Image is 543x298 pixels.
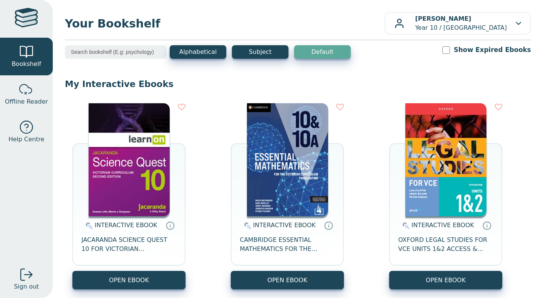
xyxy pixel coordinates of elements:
a: Interactive eBooks are accessed online via the publisher’s portal. They contain interactive resou... [166,221,175,230]
img: b7253847-5288-ea11-a992-0272d098c78b.jpg [89,103,170,216]
label: Show Expired Ebooks [454,45,531,55]
button: OPEN EBOOK [231,271,344,289]
img: interactive.svg [242,221,251,230]
span: INTERACTIVE EBOOK [95,222,157,229]
button: OPEN EBOOK [389,271,502,289]
p: Year 10 / [GEOGRAPHIC_DATA] [415,14,507,32]
span: OXFORD LEGAL STUDIES FOR VCE UNITS 1&2 ACCESS & JUSTICE STUDENT OBOOK + ASSESS 15E [398,235,493,254]
span: Offline Reader [5,97,48,106]
span: Your Bookshelf [65,15,385,32]
span: Bookshelf [12,60,41,69]
span: CAMBRIDGE ESSENTIAL MATHEMATICS FOR THE VICTORIAN CURRICULUM YEAR 10&10A EBOOK 3E [240,235,335,254]
input: Search bookshelf (E.g: psychology) [65,45,167,59]
button: Alphabetical [170,45,226,59]
a: Interactive eBooks are accessed online via the publisher’s portal. They contain interactive resou... [482,221,491,230]
button: Subject [232,45,288,59]
button: Default [294,45,351,59]
span: Help Centre [8,135,44,144]
span: Sign out [14,282,39,291]
img: 95d2d3ff-45e3-4692-8648-70e4d15c5b3e.png [247,103,328,216]
a: Interactive eBooks are accessed online via the publisher’s portal. They contain interactive resou... [324,221,333,230]
img: interactive.svg [400,221,410,230]
span: JACARANDA SCIENCE QUEST 10 FOR VICTORIAN CURRICULUM LEARNON 2E EBOOK [81,235,176,254]
span: INTERACTIVE EBOOK [253,222,316,229]
img: interactive.svg [83,221,93,230]
p: My Interactive Ebooks [65,78,531,90]
button: OPEN EBOOK [72,271,186,289]
b: [PERSON_NAME] [415,15,471,22]
img: 4924bd51-7932-4040-9111-bbac42153a36.jpg [405,103,486,216]
button: [PERSON_NAME]Year 10 / [GEOGRAPHIC_DATA] [385,12,531,35]
span: INTERACTIVE EBOOK [411,222,474,229]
